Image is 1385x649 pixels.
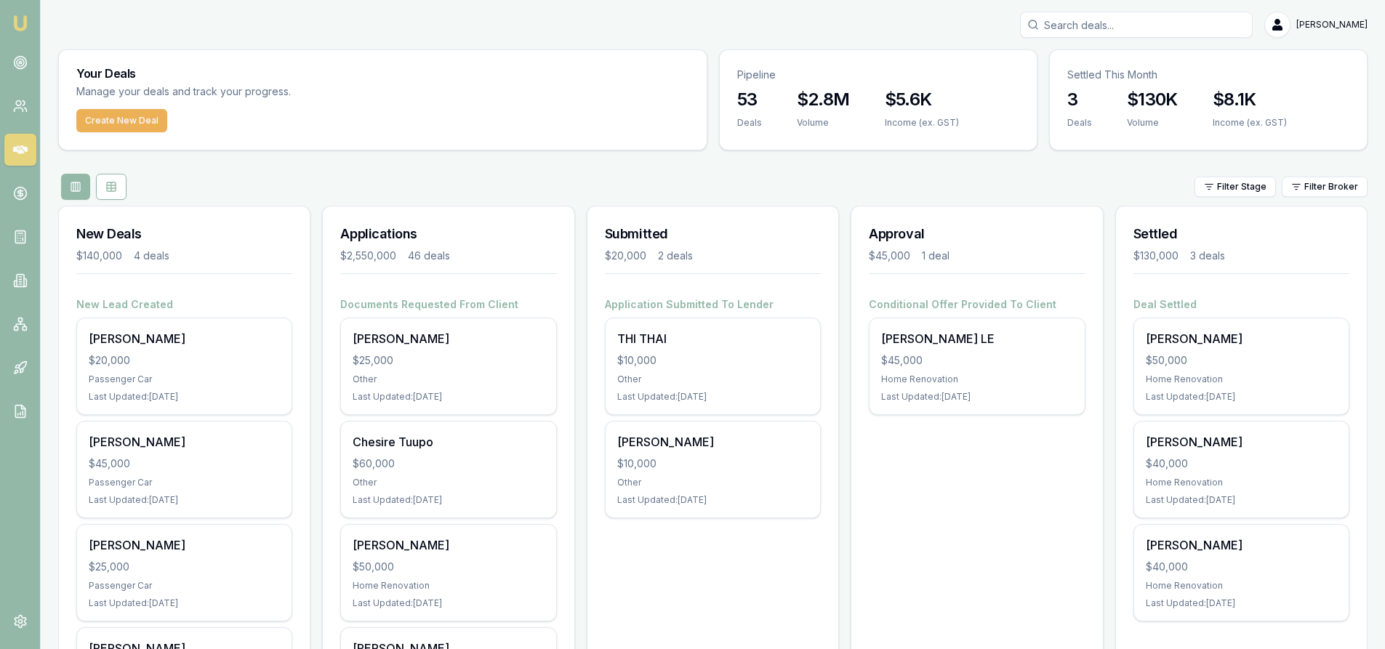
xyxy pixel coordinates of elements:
[1195,177,1276,197] button: Filter Stage
[89,477,280,488] div: Passenger Car
[605,224,821,244] h3: Submitted
[1146,353,1337,368] div: $50,000
[353,560,544,574] div: $50,000
[617,494,808,506] div: Last Updated: [DATE]
[1217,181,1266,193] span: Filter Stage
[1146,580,1337,592] div: Home Renovation
[353,391,544,403] div: Last Updated: [DATE]
[869,249,910,263] div: $45,000
[881,391,1072,403] div: Last Updated: [DATE]
[1213,88,1287,111] h3: $8.1K
[408,249,450,263] div: 46 deals
[885,88,959,111] h3: $5.6K
[1133,224,1349,244] h3: Settled
[89,597,280,609] div: Last Updated: [DATE]
[89,580,280,592] div: Passenger Car
[353,580,544,592] div: Home Renovation
[89,374,280,385] div: Passenger Car
[869,297,1085,312] h4: Conditional Offer Provided To Client
[1296,19,1368,31] span: [PERSON_NAME]
[353,330,544,347] div: [PERSON_NAME]
[1213,117,1287,129] div: Income (ex. GST)
[1067,117,1092,129] div: Deals
[737,117,762,129] div: Deals
[617,374,808,385] div: Other
[1127,117,1178,129] div: Volume
[1133,249,1179,263] div: $130,000
[1146,330,1337,347] div: [PERSON_NAME]
[76,68,689,79] h3: Your Deals
[89,353,280,368] div: $20,000
[1146,494,1337,506] div: Last Updated: [DATE]
[658,249,693,263] div: 2 deals
[881,330,1072,347] div: [PERSON_NAME] LE
[12,15,29,32] img: emu-icon-u.png
[617,353,808,368] div: $10,000
[1133,297,1349,312] h4: Deal Settled
[353,433,544,451] div: Chesire Tuupo
[1020,12,1253,38] input: Search deals
[881,374,1072,385] div: Home Renovation
[89,330,280,347] div: [PERSON_NAME]
[89,494,280,506] div: Last Updated: [DATE]
[89,456,280,471] div: $45,000
[89,560,280,574] div: $25,000
[340,297,556,312] h4: Documents Requested From Client
[617,456,808,471] div: $10,000
[1146,433,1337,451] div: [PERSON_NAME]
[340,249,396,263] div: $2,550,000
[134,249,169,263] div: 4 deals
[885,117,959,129] div: Income (ex. GST)
[76,249,122,263] div: $140,000
[76,297,292,312] h4: New Lead Created
[869,224,1085,244] h3: Approval
[1146,391,1337,403] div: Last Updated: [DATE]
[353,477,544,488] div: Other
[617,477,808,488] div: Other
[1146,536,1337,554] div: [PERSON_NAME]
[737,68,1019,82] p: Pipeline
[1127,88,1178,111] h3: $130K
[353,536,544,554] div: [PERSON_NAME]
[76,224,292,244] h3: New Deals
[76,109,167,132] button: Create New Deal
[605,297,821,312] h4: Application Submitted To Lender
[353,494,544,506] div: Last Updated: [DATE]
[605,249,646,263] div: $20,000
[89,536,280,554] div: [PERSON_NAME]
[89,391,280,403] div: Last Updated: [DATE]
[76,84,449,100] p: Manage your deals and track your progress.
[1067,68,1349,82] p: Settled This Month
[1146,456,1337,471] div: $40,000
[89,433,280,451] div: [PERSON_NAME]
[922,249,950,263] div: 1 deal
[1146,597,1337,609] div: Last Updated: [DATE]
[737,88,762,111] h3: 53
[1146,560,1337,574] div: $40,000
[617,330,808,347] div: THI THAI
[617,433,808,451] div: [PERSON_NAME]
[1146,477,1337,488] div: Home Renovation
[1146,374,1337,385] div: Home Renovation
[797,117,850,129] div: Volume
[1282,177,1368,197] button: Filter Broker
[1190,249,1225,263] div: 3 deals
[340,224,556,244] h3: Applications
[1067,88,1092,111] h3: 3
[797,88,850,111] h3: $2.8M
[353,353,544,368] div: $25,000
[1304,181,1358,193] span: Filter Broker
[353,597,544,609] div: Last Updated: [DATE]
[881,353,1072,368] div: $45,000
[353,374,544,385] div: Other
[617,391,808,403] div: Last Updated: [DATE]
[353,456,544,471] div: $60,000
